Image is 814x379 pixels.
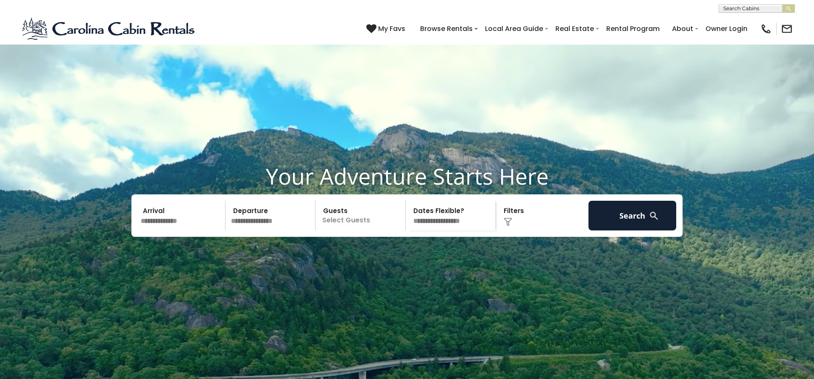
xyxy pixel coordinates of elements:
[6,163,808,189] h1: Your Adventure Starts Here
[701,21,752,36] a: Owner Login
[378,23,405,34] span: My Favs
[668,21,697,36] a: About
[318,201,405,230] p: Select Guests
[649,211,659,221] img: search-regular-white.png
[481,21,547,36] a: Local Area Guide
[588,201,676,230] button: Search
[366,23,407,34] a: My Favs
[504,218,512,226] img: filter--v1.png
[760,23,772,35] img: phone-regular-black.png
[781,23,793,35] img: mail-regular-black.png
[551,21,598,36] a: Real Estate
[21,16,197,42] img: Blue-2.png
[602,21,664,36] a: Rental Program
[416,21,477,36] a: Browse Rentals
